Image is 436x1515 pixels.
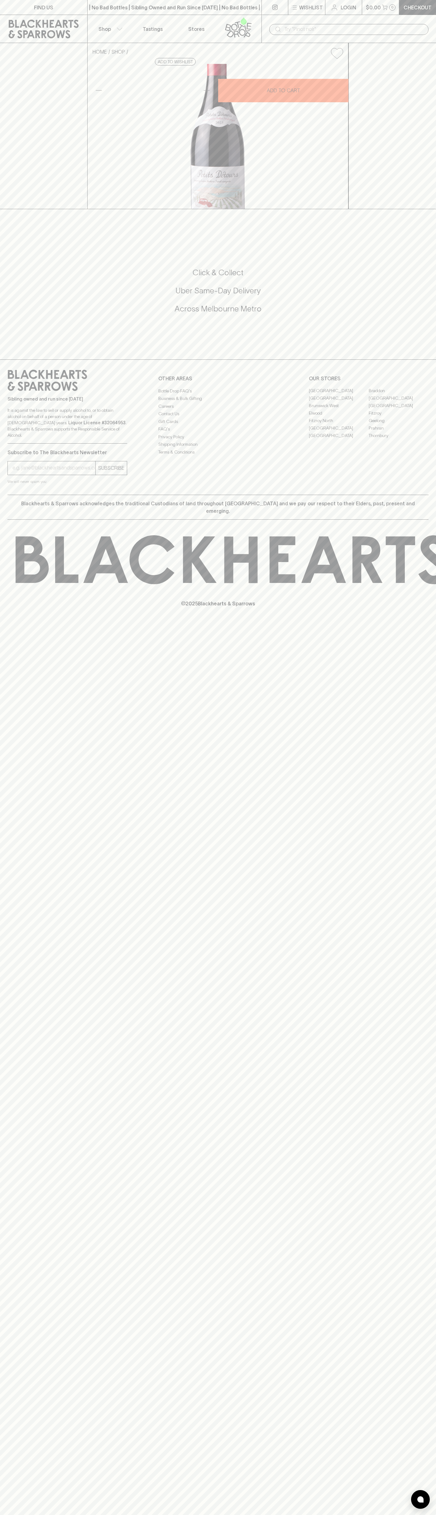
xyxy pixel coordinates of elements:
[98,464,124,472] p: SUBSCRIBE
[7,243,429,347] div: Call to action block
[299,4,323,11] p: Wishlist
[369,410,429,417] a: Fitzroy
[12,500,424,515] p: Blackhearts & Sparrows acknowledges the traditional Custodians of land throughout [GEOGRAPHIC_DAT...
[7,286,429,296] h5: Uber Same-Day Delivery
[309,387,369,395] a: [GEOGRAPHIC_DATA]
[309,432,369,440] a: [GEOGRAPHIC_DATA]
[158,387,278,395] a: Bottle Drop FAQ's
[158,418,278,425] a: Gift Cards
[175,15,218,43] a: Stores
[7,407,127,438] p: It is against the law to sell or supply alcohol to, or to obtain alcohol on behalf of a person un...
[7,396,127,402] p: Sibling owned and run since [DATE]
[369,425,429,432] a: Prahran
[284,24,424,34] input: Try "Pinot noir"
[366,4,381,11] p: $0.00
[309,417,369,425] a: Fitzroy North
[112,49,125,55] a: SHOP
[158,395,278,402] a: Business & Bulk Gifting
[309,375,429,382] p: OUR STORES
[309,410,369,417] a: Elwood
[131,15,175,43] a: Tastings
[267,87,300,94] p: ADD TO CART
[218,79,348,102] button: ADD TO CART
[158,441,278,448] a: Shipping Information
[158,433,278,440] a: Privacy Policy
[391,6,394,9] p: 0
[158,402,278,410] a: Careers
[7,304,429,314] h5: Across Melbourne Metro
[369,402,429,410] a: [GEOGRAPHIC_DATA]
[158,426,278,433] a: FAQ's
[309,425,369,432] a: [GEOGRAPHIC_DATA]
[188,25,204,33] p: Stores
[68,420,126,425] strong: Liquor License #32064953
[417,1496,424,1503] img: bubble-icon
[88,64,348,209] img: 40911.png
[96,461,127,475] button: SUBSCRIBE
[309,402,369,410] a: Brunswick West
[158,410,278,418] a: Contact Us
[404,4,432,11] p: Checkout
[88,15,131,43] button: Shop
[369,395,429,402] a: [GEOGRAPHIC_DATA]
[7,449,127,456] p: Subscribe to The Blackhearts Newsletter
[7,479,127,485] p: We will never spam you
[309,395,369,402] a: [GEOGRAPHIC_DATA]
[7,267,429,278] h5: Click & Collect
[34,4,53,11] p: FIND US
[341,4,356,11] p: Login
[143,25,163,33] p: Tastings
[369,417,429,425] a: Geelong
[93,49,107,55] a: HOME
[155,58,196,65] button: Add to wishlist
[158,375,278,382] p: OTHER AREAS
[369,387,429,395] a: Braddon
[369,432,429,440] a: Thornbury
[12,463,95,473] input: e.g. jane@blackheartsandsparrows.com.au
[98,25,111,33] p: Shop
[328,46,346,61] button: Add to wishlist
[158,448,278,456] a: Terms & Conditions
